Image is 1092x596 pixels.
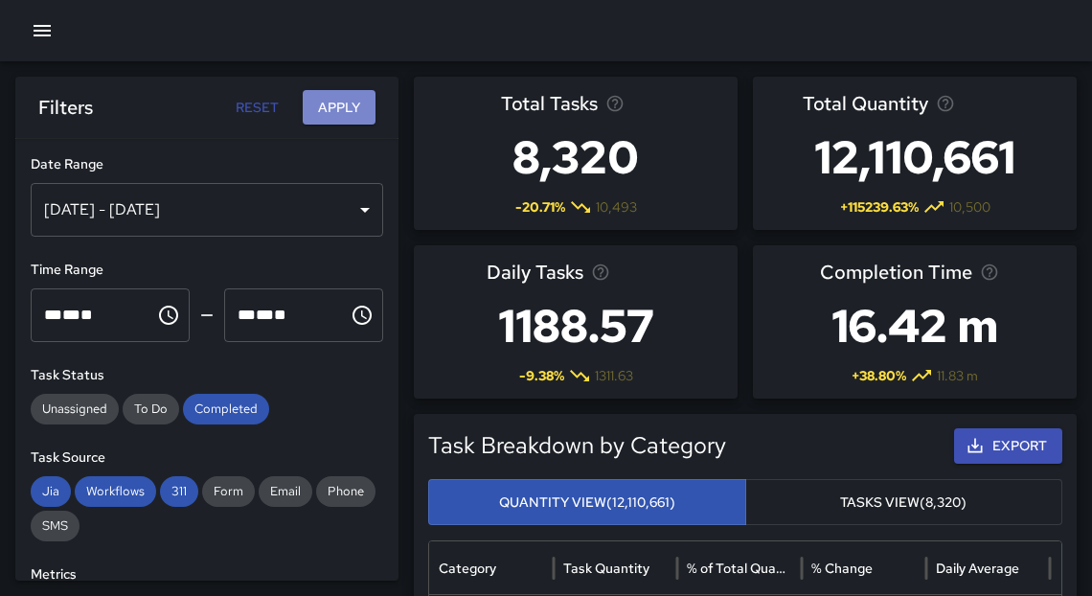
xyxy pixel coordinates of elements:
button: Apply [303,90,375,126]
div: SMS [31,511,80,541]
div: Form [202,476,255,507]
h6: Date Range [31,154,383,175]
button: Tasks View(8,320) [745,479,1063,526]
svg: Total number of tasks in the selected period, compared to the previous period. [605,94,625,113]
button: Choose time, selected time is 11:59 PM [343,296,381,334]
span: Form [202,482,255,501]
span: + 38.80 % [852,366,906,385]
span: Minutes [256,308,274,322]
div: % Change [811,560,873,577]
span: 1311.63 [595,366,633,385]
div: Category [439,560,496,577]
span: Unassigned [31,400,119,419]
button: Export [954,428,1062,464]
span: 11.83 m [937,366,978,385]
div: Phone [316,476,375,507]
div: Unassigned [31,394,119,424]
svg: Average number of tasks per day in the selected period, compared to the previous period. [591,263,610,282]
span: 10,500 [949,197,990,217]
svg: Total task quantity in the selected period, compared to the previous period. [936,94,955,113]
span: Email [259,482,312,501]
h6: Task Status [31,365,383,386]
h6: Time Range [31,260,383,281]
span: Completed [183,400,269,419]
h6: Metrics [31,564,383,585]
h6: Filters [38,92,93,123]
h3: 16.42 m [820,287,1011,364]
span: SMS [31,516,80,536]
span: Jia [31,482,71,501]
span: Total Tasks [501,88,598,119]
span: Minutes [62,308,80,322]
div: 311 [160,476,198,507]
button: Reset [226,90,287,126]
span: + 115239.63 % [840,197,919,217]
span: 311 [160,482,198,501]
h5: Task Breakdown by Category [428,430,902,461]
span: To Do [123,400,179,419]
span: Workflows [75,482,156,501]
span: Meridiem [80,308,93,322]
div: Completed [183,394,269,424]
div: [DATE] - [DATE] [31,183,383,237]
h3: 8,320 [501,119,650,195]
div: To Do [123,394,179,424]
span: Completion Time [820,257,972,287]
div: Workflows [75,476,156,507]
span: Total Quantity [803,88,928,119]
h3: 12,110,661 [803,119,1027,195]
span: Hours [44,308,62,322]
button: Quantity View(12,110,661) [428,479,746,526]
svg: Average time taken to complete tasks in the selected period, compared to the previous period. [980,263,999,282]
h6: Task Source [31,447,383,469]
span: 10,493 [596,197,637,217]
div: % of Total Quantity [687,560,790,577]
span: Meridiem [274,308,286,322]
span: -20.71 % [515,197,565,217]
div: Daily Average [936,560,1019,577]
button: Choose time, selected time is 12:00 AM [149,296,188,334]
span: -9.38 % [519,366,564,385]
span: Daily Tasks [487,257,583,287]
span: Phone [316,482,375,501]
h3: 1188.57 [487,287,666,364]
div: Jia [31,476,71,507]
div: Task Quantity [563,560,649,577]
span: Hours [238,308,256,322]
div: Email [259,476,312,507]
